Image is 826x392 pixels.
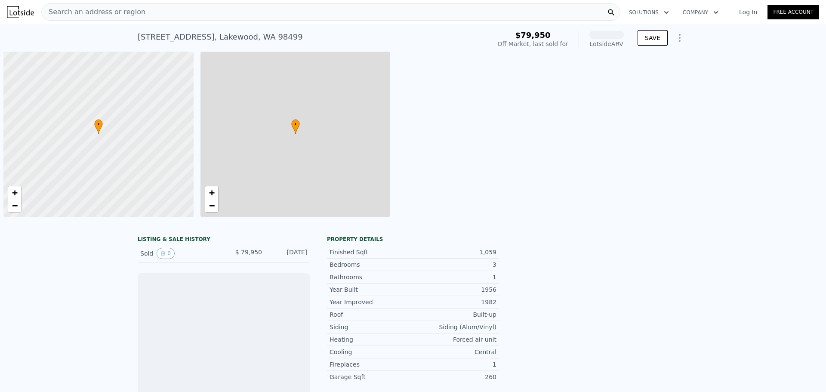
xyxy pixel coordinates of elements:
[12,187,18,198] span: +
[413,360,496,369] div: 1
[413,323,496,331] div: Siding (Alum/Vinyl)
[413,285,496,294] div: 1956
[157,248,175,259] button: View historical data
[327,236,499,243] div: Property details
[330,285,413,294] div: Year Built
[413,335,496,344] div: Forced air unit
[209,200,214,211] span: −
[140,248,217,259] div: Sold
[8,186,21,199] a: Zoom in
[413,260,496,269] div: 3
[330,335,413,344] div: Heating
[94,120,103,128] span: •
[235,249,262,256] span: $ 79,950
[330,298,413,306] div: Year Improved
[330,373,413,381] div: Garage Sqft
[205,186,218,199] a: Zoom in
[291,119,300,134] div: •
[12,200,18,211] span: −
[291,120,300,128] span: •
[671,29,688,46] button: Show Options
[413,298,496,306] div: 1982
[729,8,767,16] a: Log In
[498,40,568,48] div: Off Market, last sold for
[138,236,310,244] div: LISTING & SALE HISTORY
[589,40,624,48] div: Lotside ARV
[330,310,413,319] div: Roof
[205,199,218,212] a: Zoom out
[413,348,496,356] div: Central
[330,348,413,356] div: Cooling
[330,248,413,256] div: Finished Sqft
[94,119,103,134] div: •
[767,5,819,19] a: Free Account
[8,199,21,212] a: Zoom out
[676,5,725,20] button: Company
[330,273,413,281] div: Bathrooms
[330,260,413,269] div: Bedrooms
[413,248,496,256] div: 1,059
[42,7,145,17] span: Search an address or region
[269,248,307,259] div: [DATE]
[413,273,496,281] div: 1
[7,6,34,18] img: Lotside
[638,30,668,46] button: SAVE
[413,373,496,381] div: 260
[515,31,551,40] span: $79,950
[209,187,214,198] span: +
[413,310,496,319] div: Built-up
[138,31,303,43] div: [STREET_ADDRESS] , Lakewood , WA 98499
[330,360,413,369] div: Fireplaces
[622,5,676,20] button: Solutions
[330,323,413,331] div: Siding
